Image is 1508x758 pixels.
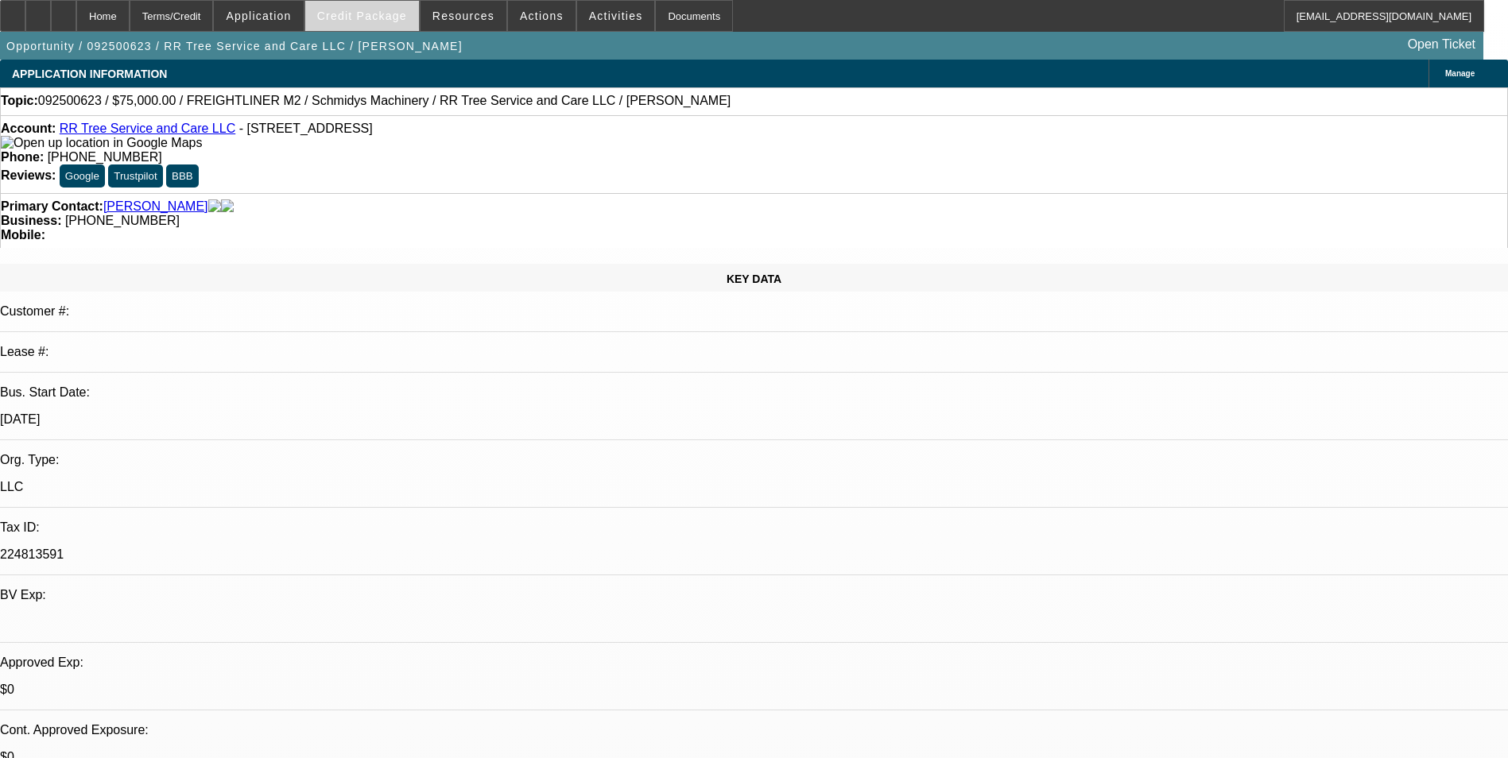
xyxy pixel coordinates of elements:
[1401,31,1482,58] a: Open Ticket
[1,214,61,227] strong: Business:
[1,94,38,108] strong: Topic:
[38,94,731,108] span: 092500623 / $75,000.00 / FREIGHTLINER M2 / Schmidys Machinery / RR Tree Service and Care LLC / [P...
[239,122,373,135] span: - [STREET_ADDRESS]
[12,68,167,80] span: APPLICATION INFORMATION
[214,1,303,31] button: Application
[60,164,105,188] button: Google
[48,150,162,164] span: [PHONE_NUMBER]
[1,150,44,164] strong: Phone:
[65,214,180,227] span: [PHONE_NUMBER]
[208,199,221,214] img: facebook-icon.png
[317,10,407,22] span: Credit Package
[508,1,576,31] button: Actions
[1,136,202,149] a: View Google Maps
[1,168,56,182] strong: Reviews:
[727,273,781,285] span: KEY DATA
[589,10,643,22] span: Activities
[166,164,199,188] button: BBB
[221,199,234,214] img: linkedin-icon.png
[226,10,291,22] span: Application
[577,1,655,31] button: Activities
[1,199,103,214] strong: Primary Contact:
[421,1,506,31] button: Resources
[432,10,494,22] span: Resources
[108,164,162,188] button: Trustpilot
[1445,69,1475,78] span: Manage
[60,122,235,135] a: RR Tree Service and Care LLC
[1,228,45,242] strong: Mobile:
[520,10,564,22] span: Actions
[305,1,419,31] button: Credit Package
[103,199,208,214] a: [PERSON_NAME]
[1,122,56,135] strong: Account:
[1,136,202,150] img: Open up location in Google Maps
[6,40,463,52] span: Opportunity / 092500623 / RR Tree Service and Care LLC / [PERSON_NAME]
